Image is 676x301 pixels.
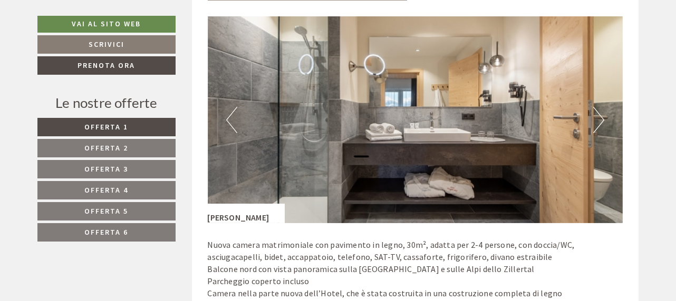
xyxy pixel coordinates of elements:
small: 17:27 [16,52,159,59]
span: Offerta 4 [85,185,129,195]
button: Previous [226,107,237,133]
span: Offerta 3 [85,164,129,174]
button: Next [593,107,604,133]
span: Offerta 2 [85,143,129,153]
img: image [208,16,623,224]
a: Scrivici [37,35,176,54]
div: Buon giorno, come possiamo aiutarla? [8,29,165,61]
button: Invia [362,277,416,296]
a: Vai al sito web [37,16,176,33]
div: [GEOGRAPHIC_DATA] [16,31,159,39]
div: [PERSON_NAME] [208,204,285,224]
div: martedì [184,8,231,26]
span: Offerta 6 [85,227,129,237]
span: Offerta 5 [85,206,129,216]
a: Prenota ora [37,56,176,75]
span: Offerta 1 [85,122,129,132]
div: Le nostre offerte [37,93,176,113]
